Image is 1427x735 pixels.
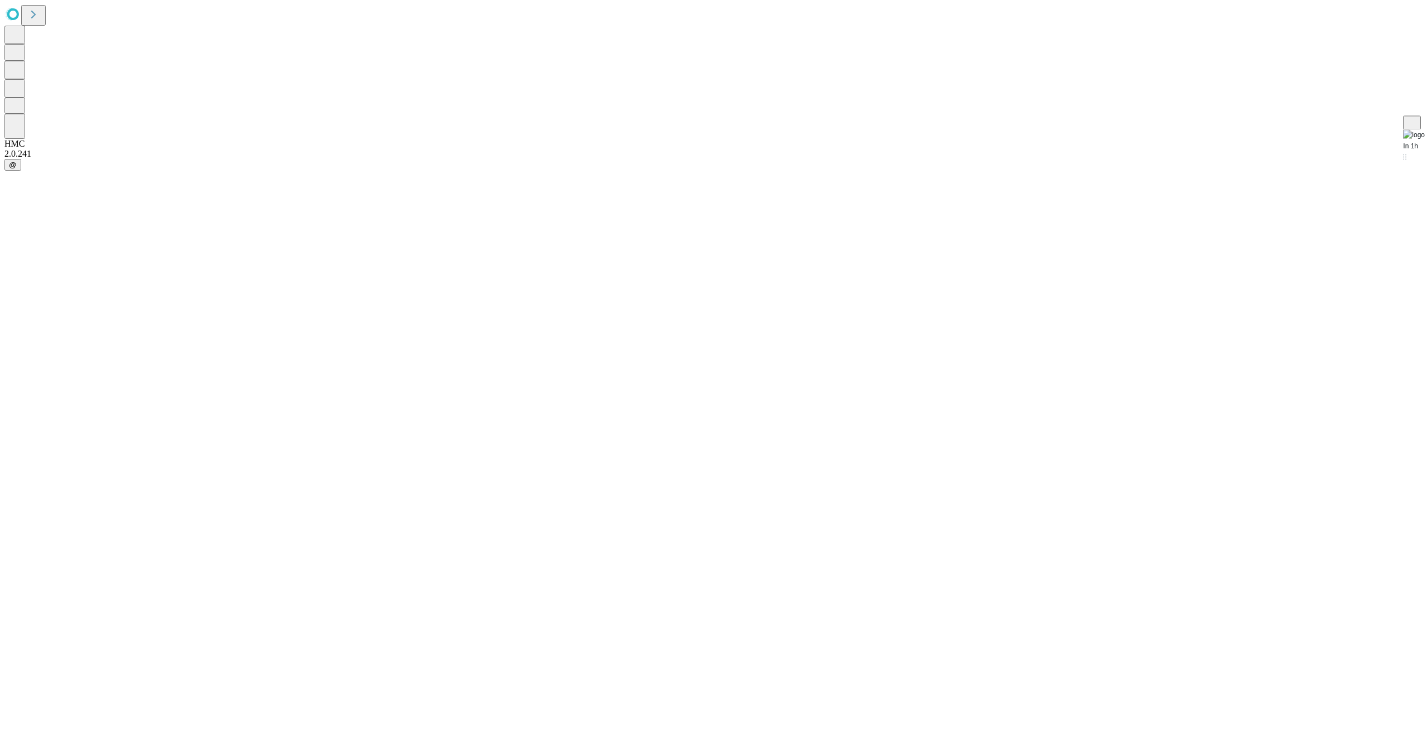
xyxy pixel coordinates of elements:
[1403,129,1425,141] img: logo
[4,159,21,171] button: @
[9,161,17,169] span: @
[1403,141,1427,152] div: In 1h
[4,149,1423,159] div: 2.0.241
[4,139,1423,149] div: HMC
